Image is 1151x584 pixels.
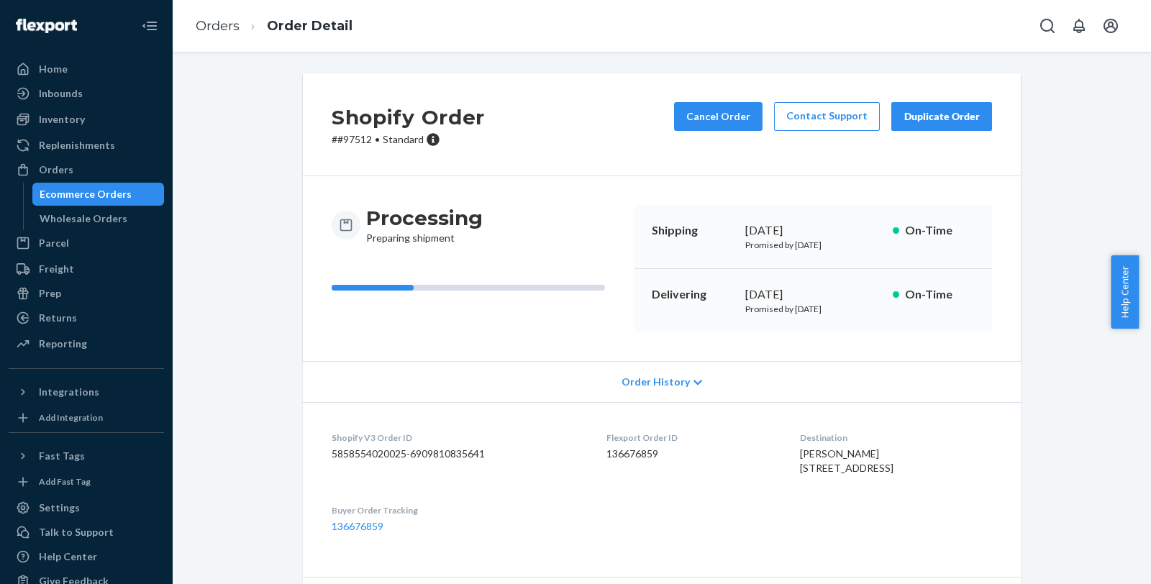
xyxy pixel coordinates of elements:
div: Ecommerce Orders [40,187,132,201]
h2: Shopify Order [332,102,485,132]
a: Home [9,58,164,81]
div: Replenishments [39,138,115,152]
button: Talk to Support [9,521,164,544]
a: Add Integration [9,409,164,426]
a: Wholesale Orders [32,207,165,230]
a: Orders [196,18,240,34]
a: Settings [9,496,164,519]
div: Wholesale Orders [40,211,127,226]
div: Orders [39,163,73,177]
div: Inbounds [39,86,83,101]
div: Help Center [39,549,97,564]
div: Home [39,62,68,76]
span: Order History [622,375,690,389]
button: Close Navigation [135,12,164,40]
div: Duplicate Order [904,109,980,124]
a: Order Detail [267,18,352,34]
a: Inventory [9,108,164,131]
button: Open notifications [1065,12,1093,40]
span: [PERSON_NAME] [STREET_ADDRESS] [800,447,893,474]
a: Freight [9,257,164,280]
div: Settings [39,501,80,515]
span: Standard [383,133,424,145]
p: # #97512 [332,132,485,147]
a: 136676859 [332,520,383,532]
a: Ecommerce Orders [32,183,165,206]
dt: Flexport Order ID [606,432,776,444]
dd: 136676859 [606,447,776,461]
p: Promised by [DATE] [745,239,881,251]
dt: Destination [800,432,992,444]
div: Add Fast Tag [39,475,91,488]
span: • [375,133,380,145]
div: Returns [39,311,77,325]
p: Delivering [652,286,734,303]
div: [DATE] [745,286,881,303]
p: On-Time [905,222,975,239]
a: Add Fast Tag [9,473,164,491]
p: Promised by [DATE] [745,303,881,315]
button: Open account menu [1096,12,1125,40]
h3: Processing [366,205,483,231]
button: Duplicate Order [891,102,992,131]
dt: Shopify V3 Order ID [332,432,583,444]
button: Help Center [1111,255,1139,329]
div: Talk to Support [39,525,114,539]
div: Fast Tags [39,449,85,463]
button: Cancel Order [674,102,763,131]
p: On-Time [905,286,975,303]
div: Reporting [39,337,87,351]
img: Flexport logo [16,19,77,33]
div: Preparing shipment [366,205,483,245]
button: Open Search Box [1033,12,1062,40]
div: Freight [39,262,74,276]
dd: 5858554020025-6909810835641 [332,447,583,461]
div: Prep [39,286,61,301]
div: Integrations [39,385,99,399]
div: Inventory [39,112,85,127]
a: Reporting [9,332,164,355]
a: Orders [9,158,164,181]
a: Returns [9,306,164,329]
button: Integrations [9,380,164,403]
a: Inbounds [9,82,164,105]
p: Shipping [652,222,734,239]
a: Contact Support [774,102,880,131]
ol: breadcrumbs [184,5,364,47]
div: Add Integration [39,411,103,424]
a: Prep [9,282,164,305]
a: Help Center [9,545,164,568]
dt: Buyer Order Tracking [332,504,583,516]
div: [DATE] [745,222,881,239]
button: Fast Tags [9,444,164,467]
a: Parcel [9,232,164,255]
a: Replenishments [9,134,164,157]
div: Parcel [39,236,69,250]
